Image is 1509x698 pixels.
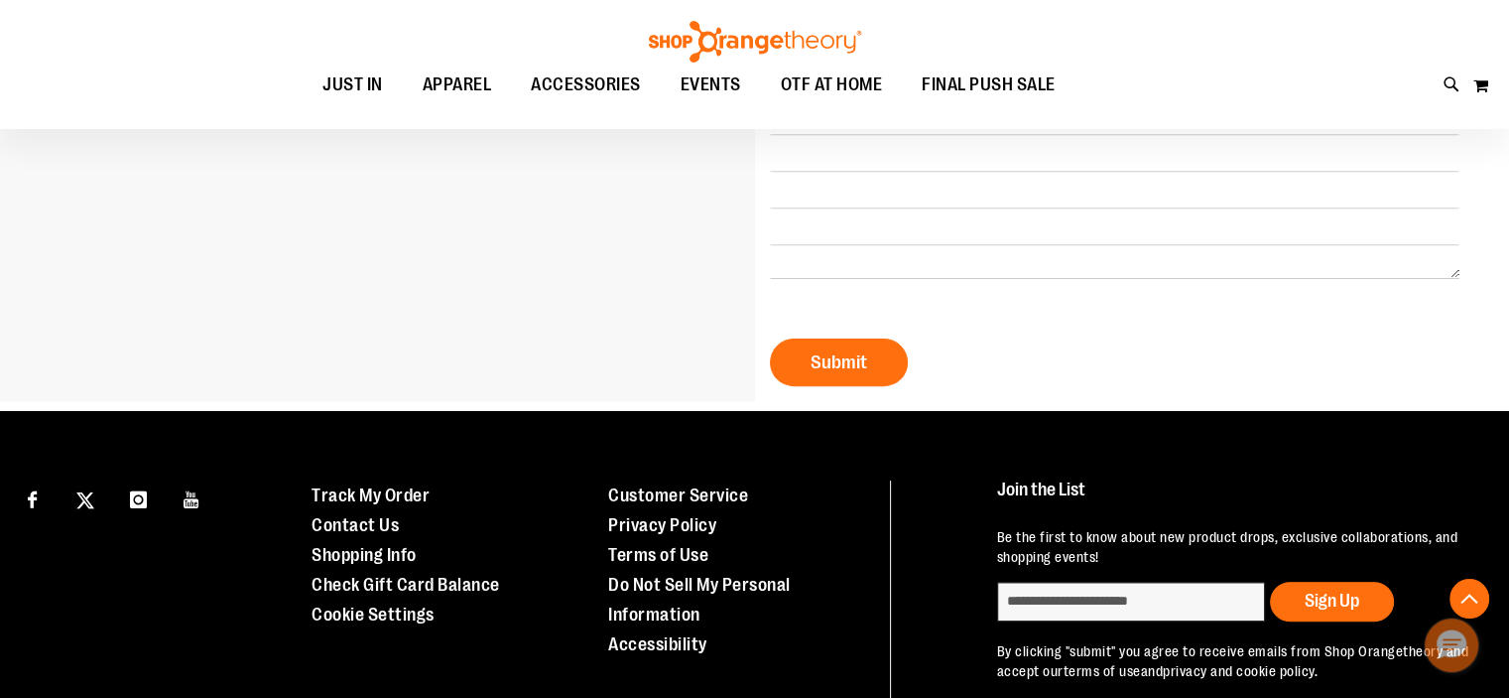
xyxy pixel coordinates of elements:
a: Track My Order [312,486,430,505]
a: APPAREL [403,63,512,108]
a: Terms of Use [608,545,708,565]
span: ACCESSORIES [531,63,641,107]
h4: Join the List [997,481,1470,517]
p: Be the first to know about new product drops, exclusive collaborations, and shopping events! [997,527,1470,567]
a: EVENTS [661,63,761,108]
button: Sign Up [1270,582,1394,622]
button: Hello, have a question? Let’s chat. [1424,618,1479,673]
a: JUST IN [303,63,403,108]
a: Cookie Settings [312,605,435,625]
span: FINAL PUSH SALE [922,63,1056,107]
a: Privacy Policy [608,515,716,535]
a: Visit our Facebook page [15,481,50,515]
a: Accessibility [608,634,707,654]
span: APPAREL [423,63,492,107]
a: Contact Us [312,515,399,535]
button: Submit [770,339,908,386]
span: OTF AT HOME [781,63,883,107]
a: privacy and cookie policy. [1163,663,1318,679]
a: Check Gift Card Balance [312,575,500,595]
button: Back To Top [1449,579,1489,619]
img: Twitter [76,491,94,509]
img: Shop Orangetheory [646,21,864,63]
span: EVENTS [681,63,741,107]
a: Visit our X page [68,481,103,515]
a: Visit our Youtube page [175,481,209,515]
a: Shopping Info [312,545,417,565]
a: Visit our Instagram page [121,481,156,515]
span: Submit [811,351,867,373]
a: ACCESSORIES [511,63,661,108]
a: terms of use [1064,663,1141,679]
input: enter email [997,582,1265,622]
a: Customer Service [608,486,748,505]
a: FINAL PUSH SALE [902,63,1075,108]
p: By clicking "submit" you agree to receive emails from Shop Orangetheory and accept our and [997,641,1470,681]
span: Sign Up [1305,591,1359,611]
span: JUST IN [322,63,383,107]
a: Do Not Sell My Personal Information [608,575,791,625]
a: OTF AT HOME [761,63,903,108]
